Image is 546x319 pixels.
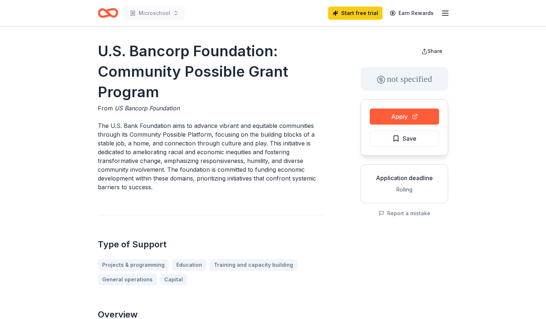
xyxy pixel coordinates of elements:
[416,44,448,58] button: Share
[370,130,439,147] button: Save
[367,174,442,182] div: Application deadline
[98,4,118,22] a: Home
[124,6,185,20] button: Microschool
[160,274,187,285] a: Capital
[378,209,430,218] button: Report a mistake
[115,105,180,112] span: US Bancorp Foundation
[98,274,157,285] a: General operations
[98,41,326,102] h1: U.S. Bancorp Foundation: Community Possible Grant Program
[367,185,442,194] div: Rolling
[361,67,448,91] div: not specified
[328,7,382,20] a: Start free trial
[427,48,442,54] span: Share
[98,239,326,250] h2: Type of Support
[139,9,170,18] span: Microschool
[172,259,207,271] a: Education
[98,121,326,191] p: The U.S. Bank Foundation aims to advance vibrant and equitable communities through its Community ...
[403,134,416,143] span: Save
[370,109,439,125] button: Apply
[385,7,438,20] a: Earn Rewards
[98,259,169,271] a: Projects & programming
[98,104,326,113] div: From
[209,259,297,271] a: Training and capacity building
